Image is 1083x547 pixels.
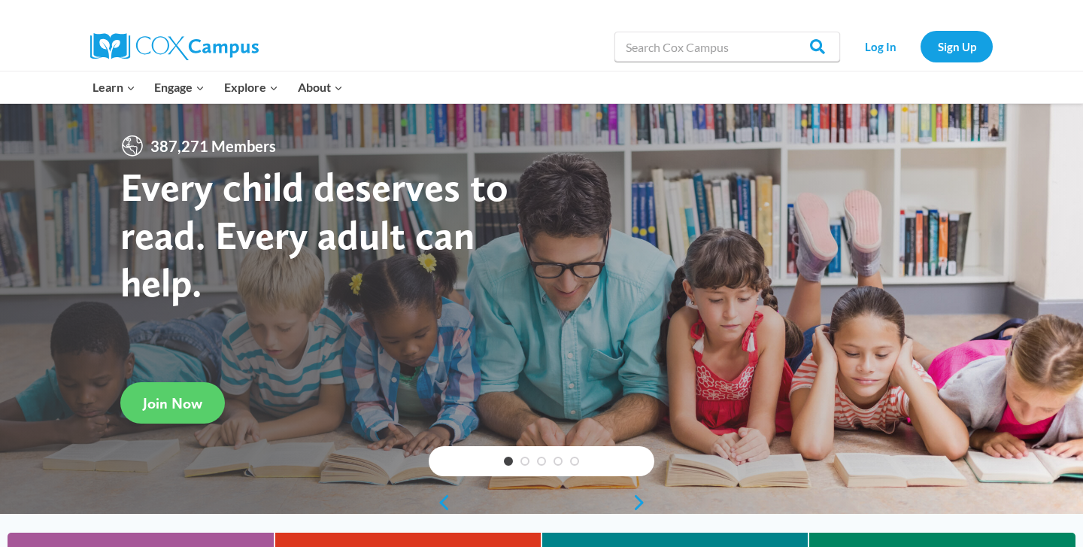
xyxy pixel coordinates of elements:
a: previous [429,494,451,512]
span: About [298,77,343,97]
a: 3 [537,457,546,466]
img: Cox Campus [90,33,259,60]
a: 2 [520,457,529,466]
nav: Secondary Navigation [848,31,993,62]
span: Join Now [143,394,202,412]
span: Explore [224,77,278,97]
div: content slider buttons [429,488,654,518]
span: 387,271 Members [144,134,282,158]
nav: Primary Navigation [83,71,352,103]
strong: Every child deserves to read. Every adult can help. [120,163,508,306]
a: next [632,494,654,512]
span: Learn [93,77,135,97]
input: Search Cox Campus [614,32,840,62]
a: Join Now [120,382,225,424]
a: 4 [554,457,563,466]
a: 1 [504,457,513,466]
a: 5 [570,457,579,466]
a: Log In [848,31,913,62]
a: Sign Up [921,31,993,62]
span: Engage [154,77,205,97]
